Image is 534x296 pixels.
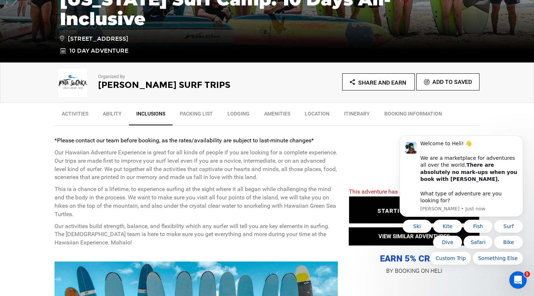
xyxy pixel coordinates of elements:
span: [STREET_ADDRESS] [60,34,128,43]
p: This is a chance of a lifetime, to experience surfing at the sight where it all began while chall... [54,185,338,218]
p: BY BOOKING ON HELI [349,266,480,276]
span: This adventure has expired [349,188,418,195]
button: VIEW SIMILAR ADVENTURES [349,227,480,246]
span: Share and Earn [358,79,406,86]
a: Itinerary [337,106,377,125]
img: 75b019b8f4c37629c64ab7baf30b7ab8.png [54,68,91,97]
span: Add To Saved [432,78,472,85]
a: Location [298,106,337,125]
p: Our Hawaiian Adventure Experience is great for all kinds of people if you are looking for a compl... [54,149,338,182]
a: Inclusions [129,106,173,125]
iframe: Intercom notifications message [389,135,534,292]
span: STARTING AT: USD2,849 [377,207,451,214]
span: 10 Day Adventure [69,47,128,55]
iframe: Intercom live chat [509,271,527,289]
a: BOOKING INFORMATION [377,106,449,125]
span: 1 [524,271,530,277]
a: Amenities [257,106,298,125]
a: Lodging [220,106,257,125]
a: Ability [96,106,129,125]
h2: [PERSON_NAME] Surf Trips [98,80,247,90]
p: Our activities build strength, balance, and flexibility which any surfer will tell you are key el... [54,222,338,247]
a: Activities [54,106,96,125]
strong: *Please contact our team before booking, as the rates/availability are subject to last-minute cha... [54,137,314,144]
a: Packing List [173,106,220,125]
p: Organized By [98,73,247,80]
